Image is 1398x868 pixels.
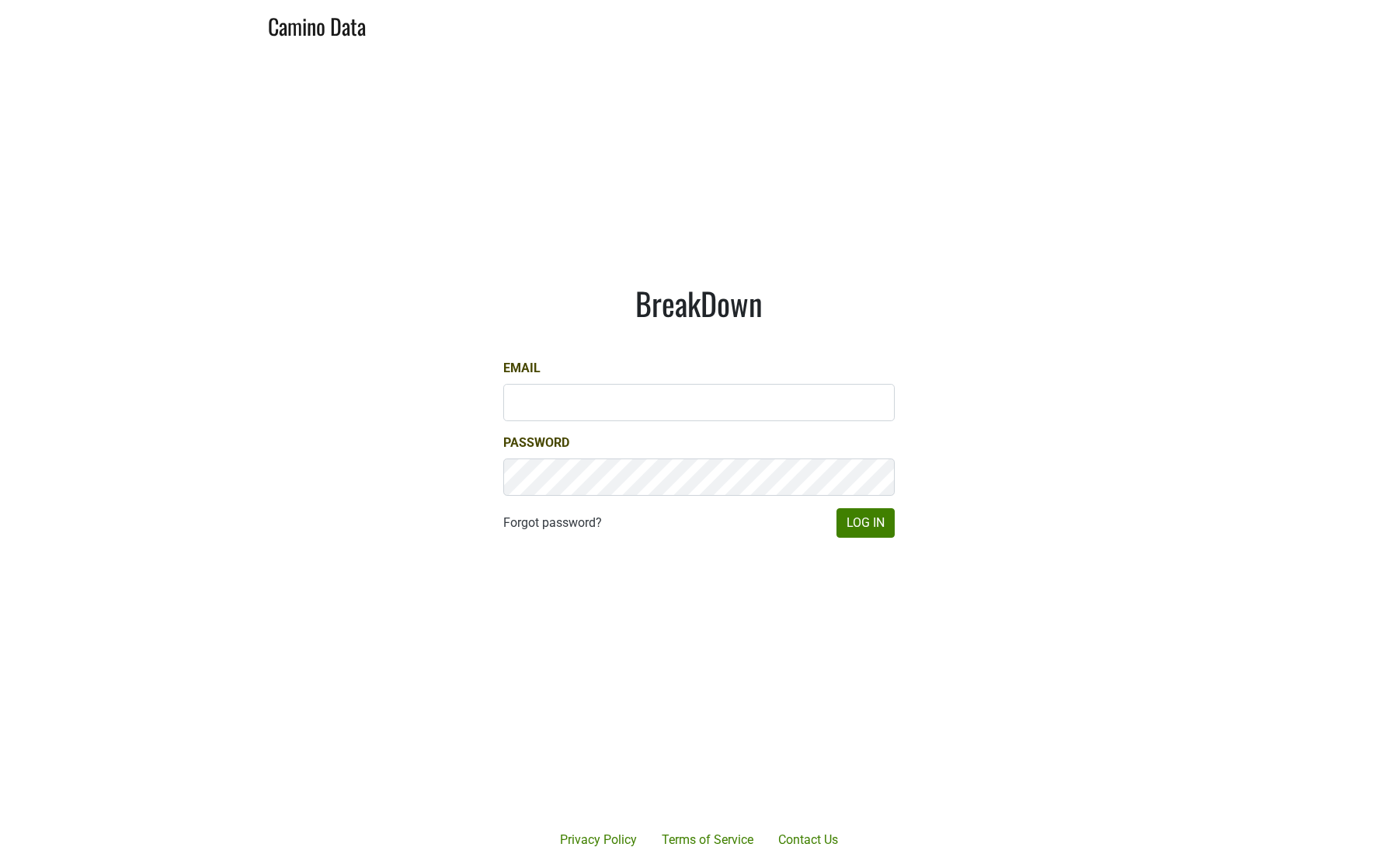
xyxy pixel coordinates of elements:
button: Log In [836,508,895,538]
a: Contact Us [766,824,850,856]
a: Privacy Policy [548,824,649,856]
a: Camino Data [268,6,366,43]
label: Email [503,359,541,378]
a: Forgot password? [503,514,602,532]
a: Terms of Service [649,824,766,856]
h1: BreakDown [503,284,895,322]
label: Password [503,434,569,452]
